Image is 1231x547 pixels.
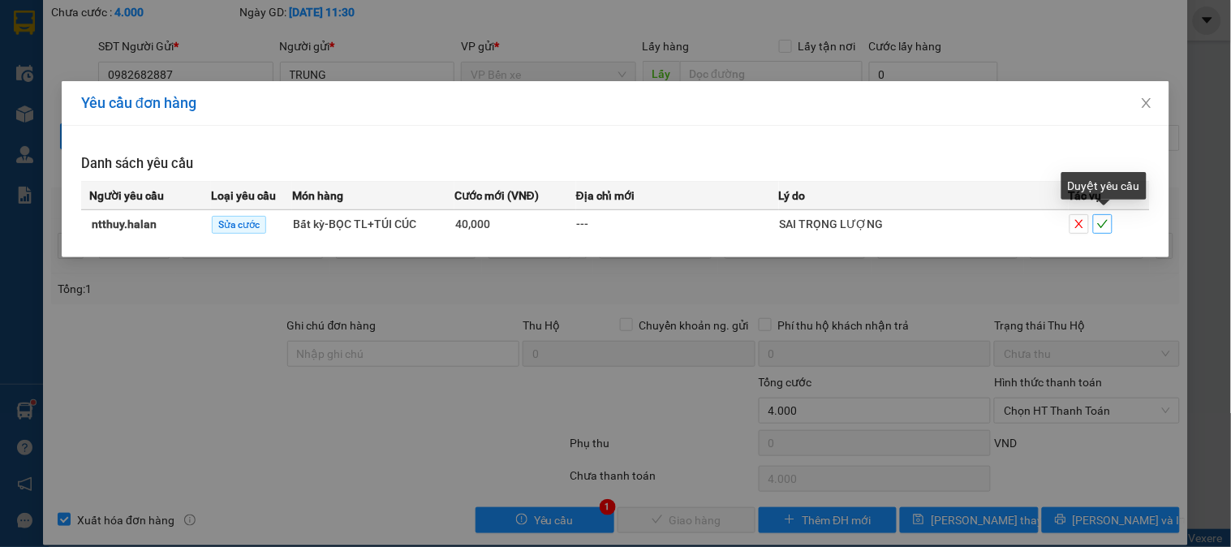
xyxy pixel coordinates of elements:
span: Địa chỉ mới [576,187,635,205]
div: Duyệt yêu cầu [1061,172,1147,200]
div: Yêu cầu đơn hàng [81,94,1150,112]
span: SAI TRỌNG LƯỢNG [780,218,884,230]
span: close [1070,218,1088,230]
span: Loại yêu cầu [211,187,276,205]
span: Sửa cước [212,216,266,234]
span: --- [577,218,589,230]
span: 40,000 [455,218,490,230]
strong: ntthuy.halan [92,218,157,230]
span: close [1140,97,1153,110]
button: Close [1124,81,1169,127]
span: Bất kỳ [293,218,416,230]
span: Lý do [779,187,806,205]
button: check [1093,214,1113,234]
h3: Danh sách yêu cầu [81,153,1150,174]
button: close [1070,214,1089,234]
span: check [1094,218,1112,230]
span: Người yêu cầu [89,187,164,205]
span: - BỌC TL+TÚI CÚC [325,218,416,230]
span: Món hàng [292,187,343,205]
span: Cước mới (VNĐ) [454,187,539,205]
